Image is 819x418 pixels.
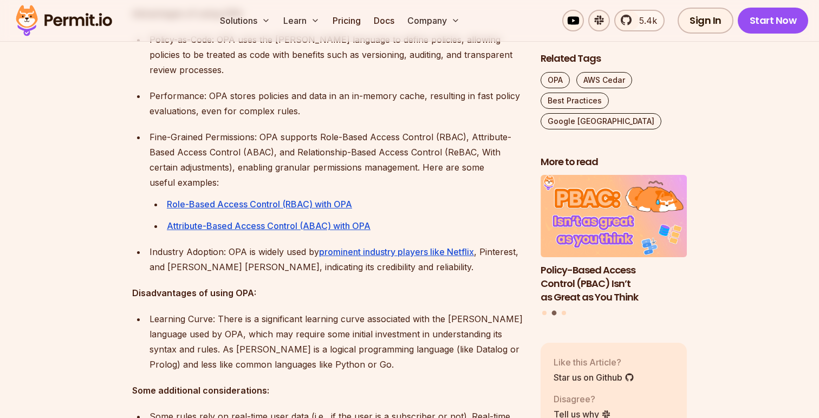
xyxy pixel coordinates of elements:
p: Performance: OPA stores policies and data in an in-memory cache, resulting in fast policy evaluat... [149,88,523,119]
a: Role-Based Access Control (RBAC) with OPA [167,199,352,210]
button: Go to slide 3 [562,311,566,315]
h2: More to read [541,155,687,169]
h3: Policy-Based Access Control (PBAC) Isn’t as Great as You Think [541,264,687,304]
li: 2 of 3 [541,175,687,304]
p: Like this Article? [554,356,634,369]
button: Learn [279,10,324,31]
button: Go to slide 2 [552,311,557,316]
a: AWS Cedar [576,72,632,88]
p: Fine-Grained Permissions: OPA supports Role-Based Access Control (RBAC), Attribute-Based Access C... [149,129,523,190]
a: Policy-Based Access Control (PBAC) Isn’t as Great as You ThinkPolicy-Based Access Control (PBAC) ... [541,175,687,304]
strong: Disadvantages of using OPA: [132,288,256,298]
h2: Related Tags [541,52,687,66]
a: Star us on Github [554,371,634,384]
a: Sign In [678,8,733,34]
button: Company [403,10,464,31]
a: prominent industry players like Netflix [319,246,474,257]
p: Policy-as-Code: OPA uses the [PERSON_NAME] language to define policies, allowing policies to be t... [149,32,523,77]
img: Permit logo [11,2,117,39]
a: Docs [369,10,399,31]
a: Attribute-Based Access Control (ABAC) with OPA [167,220,370,231]
img: Policy-Based Access Control (PBAC) Isn’t as Great as You Think [541,175,687,258]
div: Posts [541,175,687,317]
strong: Some additional considerations: [132,385,269,396]
div: Learning Curve: There is a significant learning curve associated with the [PERSON_NAME] language ... [149,311,523,372]
span: 5.4k [633,14,657,27]
a: Google [GEOGRAPHIC_DATA] [541,113,661,129]
a: Pricing [328,10,365,31]
a: Start Now [738,8,809,34]
button: Solutions [216,10,275,31]
p: Industry Adoption: OPA is widely used by , Pinterest, and [PERSON_NAME] [PERSON_NAME], indicating... [149,244,523,275]
a: OPA [541,72,570,88]
a: Best Practices [541,93,609,109]
button: Go to slide 1 [542,311,547,315]
p: Disagree? [554,393,611,406]
a: 5.4k [614,10,665,31]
